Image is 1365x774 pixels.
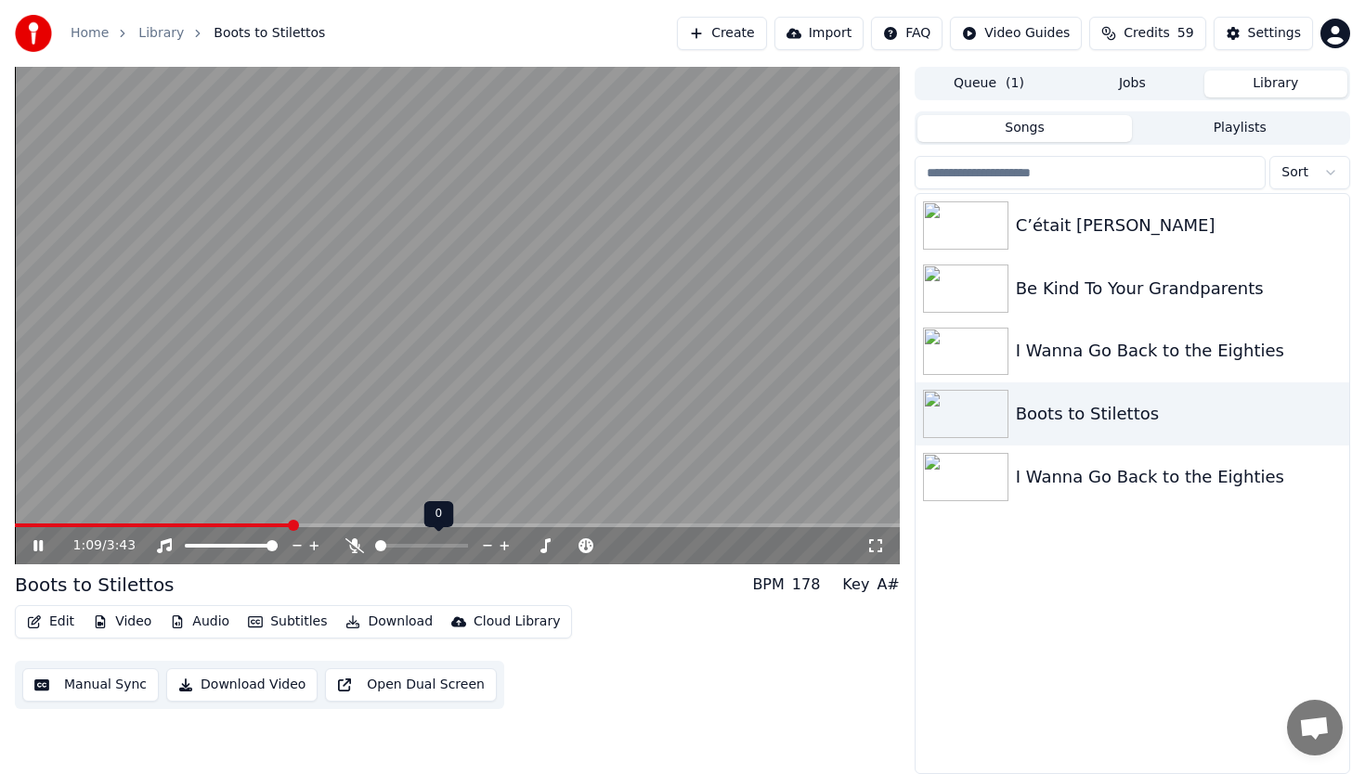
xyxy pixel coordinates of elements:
[138,24,184,43] a: Library
[917,71,1060,97] button: Queue
[1016,464,1342,490] div: I Wanna Go Back to the Eighties
[1214,17,1313,50] button: Settings
[85,609,159,635] button: Video
[1060,71,1203,97] button: Jobs
[71,24,109,43] a: Home
[1016,401,1342,427] div: Boots to Stilettos
[338,609,440,635] button: Download
[1204,71,1347,97] button: Library
[15,15,52,52] img: youka
[424,501,454,527] div: 0
[1248,24,1301,43] div: Settings
[1006,74,1024,93] span: ( 1 )
[22,668,159,702] button: Manual Sync
[917,115,1133,142] button: Songs
[19,609,82,635] button: Edit
[474,613,560,631] div: Cloud Library
[73,536,118,555] div: /
[1287,700,1343,755] a: Open chat
[162,609,237,635] button: Audio
[107,536,136,555] span: 3:43
[166,668,318,702] button: Download Video
[1016,276,1342,302] div: Be Kind To Your Grandparents
[842,574,869,596] div: Key
[877,574,899,596] div: A#
[1016,213,1342,239] div: C’était [PERSON_NAME]
[325,668,497,702] button: Open Dual Screen
[950,17,1082,50] button: Video Guides
[1281,163,1308,182] span: Sort
[752,574,784,596] div: BPM
[15,572,175,598] div: Boots to Stilettos
[774,17,864,50] button: Import
[1089,17,1205,50] button: Credits59
[677,17,767,50] button: Create
[792,574,821,596] div: 178
[1132,115,1347,142] button: Playlists
[240,609,334,635] button: Subtitles
[1177,24,1194,43] span: 59
[214,24,325,43] span: Boots to Stilettos
[871,17,942,50] button: FAQ
[71,24,325,43] nav: breadcrumb
[1124,24,1169,43] span: Credits
[1016,338,1342,364] div: I Wanna Go Back to the Eighties
[73,536,102,555] span: 1:09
